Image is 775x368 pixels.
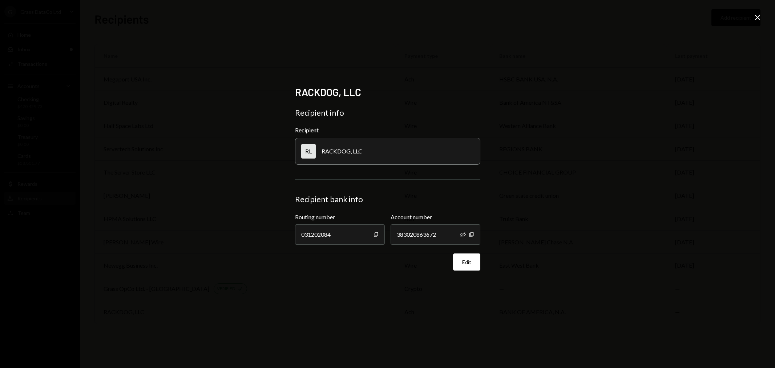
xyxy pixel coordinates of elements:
div: Recipient bank info [295,194,480,204]
div: Recipient [295,127,480,133]
button: Edit [453,253,480,271]
div: Recipient info [295,108,480,118]
div: 031202084 [295,224,385,245]
div: 383020863672 [391,224,480,245]
h2: RACKDOG, LLC [295,85,480,99]
label: Account number [391,213,480,221]
div: RACKDOG, LLC [322,148,362,155]
label: Routing number [295,213,385,221]
div: RL [301,144,316,159]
